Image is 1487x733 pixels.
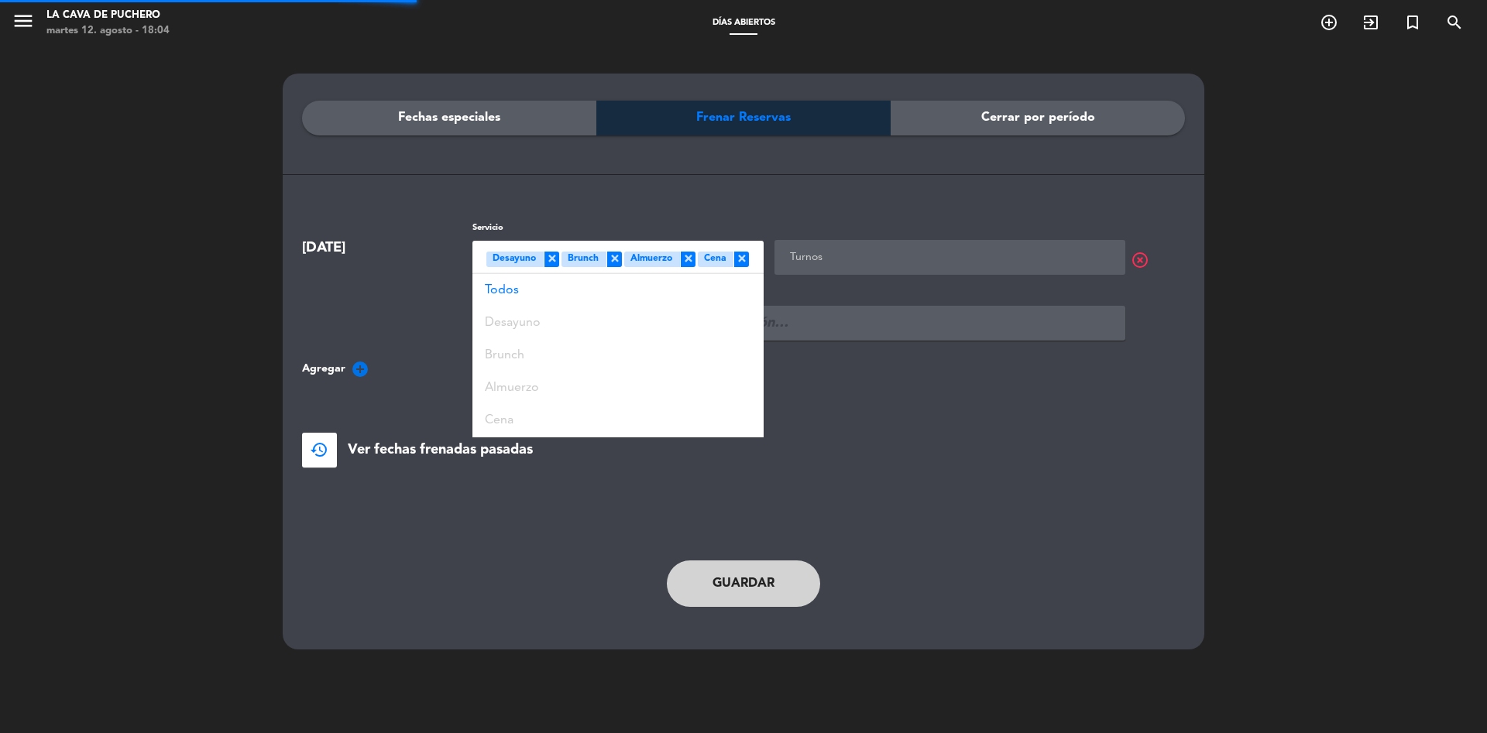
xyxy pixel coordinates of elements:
span: × [733,252,749,267]
span: [DATE] [302,241,345,255]
input: Puede agregar un recordatorio o explicación… [472,306,1125,341]
i: add_circle [351,360,369,378]
span: Frenar Reservas [696,108,791,128]
i: add_circle_outline [1320,13,1338,32]
span: × [680,252,695,267]
span: × [606,252,622,267]
i: menu [12,9,35,33]
i: exit_to_app [1362,13,1380,32]
span: Fechas especiales [398,108,500,128]
i: turned_in_not [1403,13,1422,32]
span: Cerrar por período [981,108,1095,128]
span: × [544,252,559,267]
span: Brunch [485,349,524,361]
span: highlight_off [1131,251,1190,269]
span: Almuerzo [630,252,672,267]
button: menu [12,9,35,38]
label: Servicio [472,221,764,235]
label: Nota (opcional) [472,286,1125,300]
span: Desayuno [485,317,541,329]
button: Guardar [667,560,820,607]
span: Días abiertos [705,19,783,27]
div: La Cava de Puchero [46,8,170,23]
div: martes 12. agosto - 18:04 [46,23,170,39]
span: Desayuno [493,252,536,267]
span: Agregar [302,360,345,378]
span: Cena [704,252,726,267]
span: restore [310,440,328,459]
button: restore [302,433,337,468]
span: Todos [485,284,519,296]
span: Brunch [568,252,599,267]
i: search [1445,13,1464,32]
span: Cena [485,414,513,426]
span: Almuerzo [485,382,539,394]
span: Ver fechas frenadas pasadas [348,439,533,461]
